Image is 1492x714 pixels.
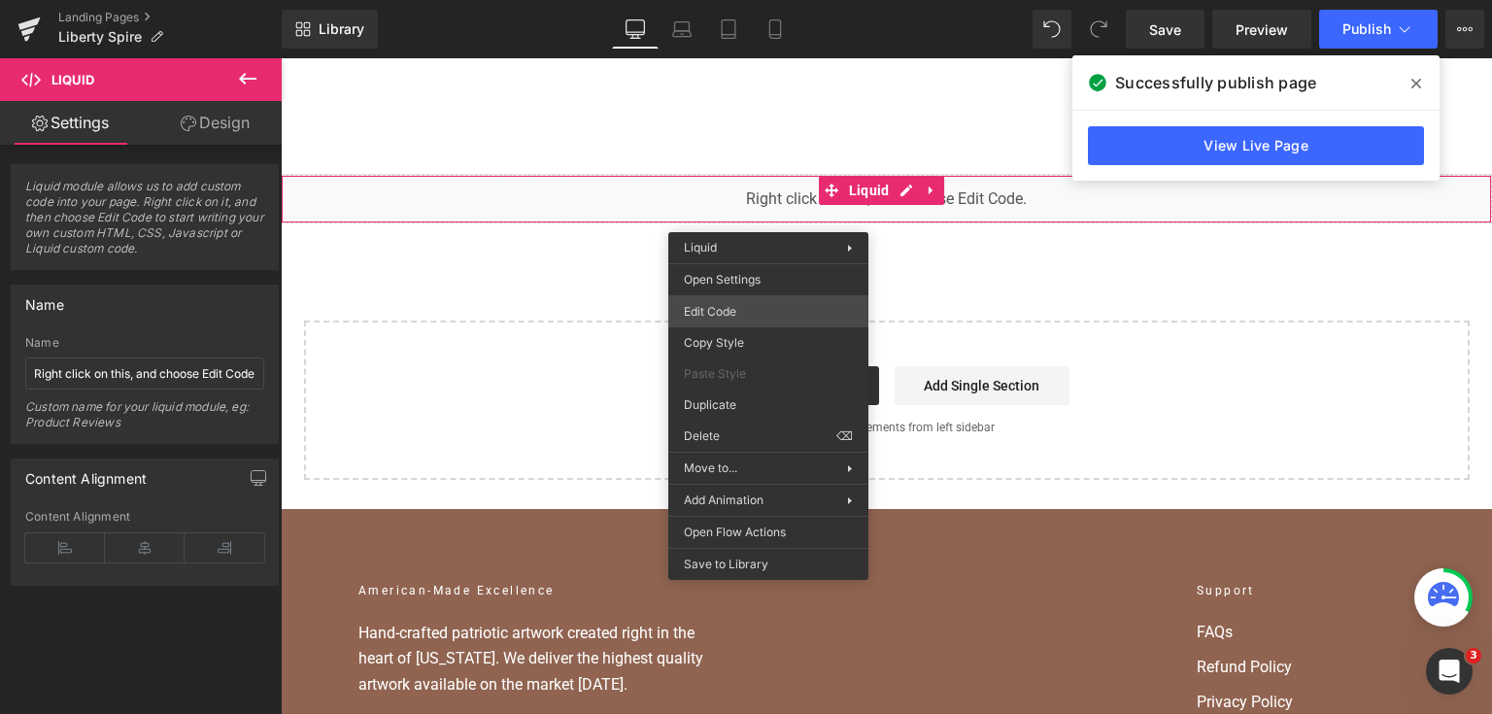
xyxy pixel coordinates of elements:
span: Save [1149,19,1181,40]
span: Successfully publish page [1115,71,1316,94]
span: Paste Style [684,365,853,383]
iframe: Intercom live chat [1426,648,1473,695]
span: Delete [684,427,836,445]
p: or Drag & Drop elements from left sidebar [54,362,1158,376]
button: Undo [1033,10,1071,49]
div: Name [25,286,64,313]
button: Publish [1319,10,1438,49]
span: Add Animation [684,492,847,509]
a: FAQs [916,562,1134,586]
span: Liquid [684,240,717,255]
span: Liquid [563,118,614,147]
span: Liberty Spire [58,29,142,45]
span: Duplicate [684,396,853,414]
a: Refund Policy [916,597,1134,621]
button: Redo [1079,10,1118,49]
span: Liquid module allows us to add custom code into your page. Right click on it, and then choose Edi... [25,179,264,269]
a: New Library [282,10,378,49]
a: Preview [1212,10,1311,49]
a: Add Single Section [614,308,789,347]
h2: American-Made Excellence [78,524,447,543]
a: Landing Pages [58,10,282,25]
span: Save to Library [684,556,853,573]
span: ⌫ [836,427,853,445]
span: Preview [1236,19,1288,40]
span: Copy Style [684,334,853,352]
h2: Support [916,524,1134,543]
span: Edit Code [684,303,853,321]
a: Expand / Collapse [639,118,664,147]
a: Laptop [659,10,705,49]
div: Name [25,336,264,350]
button: More [1445,10,1484,49]
span: Publish [1342,21,1391,37]
span: Liquid [51,72,94,87]
a: Privacy Policy [916,632,1134,656]
a: Explore Blocks [424,308,598,347]
span: Library [319,20,364,38]
a: Mobile [752,10,798,49]
span: 3 [1466,648,1481,663]
div: Custom name for your liquid module, eg: Product Reviews [25,399,264,443]
span: Open Flow Actions [684,524,853,541]
span: Move to... [684,459,847,477]
a: Design [145,101,286,145]
p: Hand-crafted patriotic artwork created right in the heart of [US_STATE]. We deliver the highest q... [78,562,447,639]
a: View Live Page [1088,126,1424,165]
a: Tablet [705,10,752,49]
div: Content Alignment [25,459,147,487]
div: Content Alignment [25,510,264,524]
span: Open Settings [684,271,853,289]
a: Desktop [612,10,659,49]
